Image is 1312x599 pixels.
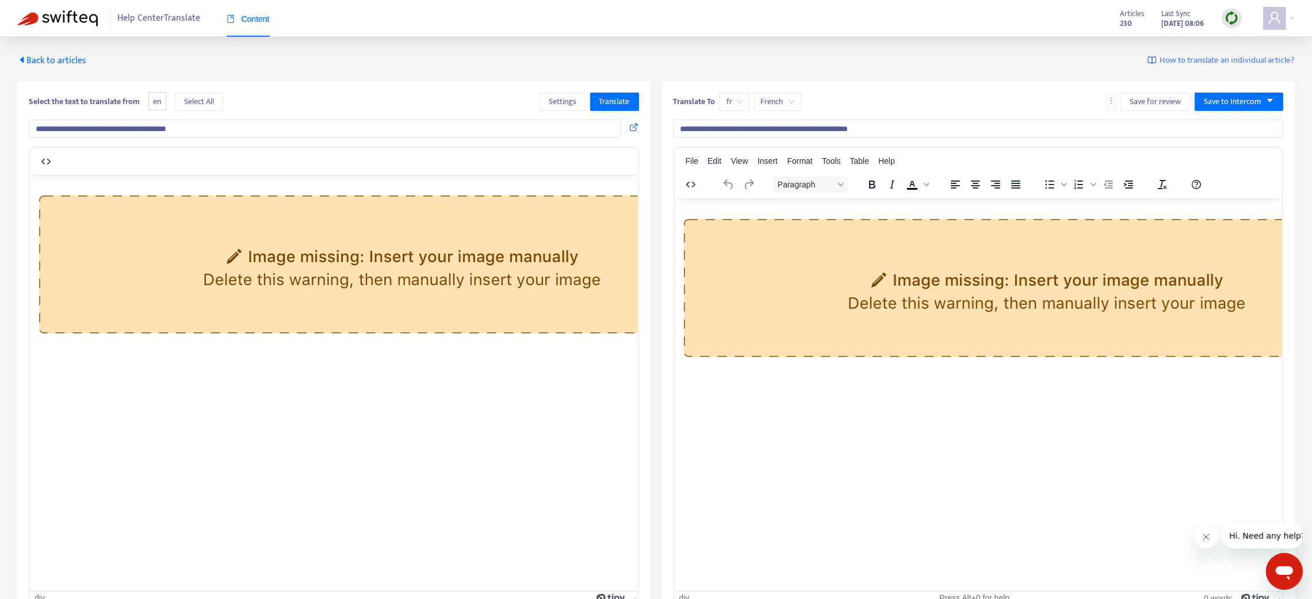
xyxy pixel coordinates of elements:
div: Numbered list [1069,176,1097,193]
div: Bullet list [1039,176,1068,193]
span: File [686,156,699,166]
iframe: Button to launch messaging window [1266,553,1303,590]
div: Text color Black [902,176,931,193]
button: Settings [540,93,586,111]
button: Align center [965,176,985,193]
button: Align right [985,176,1005,193]
img: Swifteq [17,10,98,26]
span: Content [227,14,270,24]
span: Tools [822,156,841,166]
button: Redo [739,176,758,193]
span: View [731,156,748,166]
span: caret-left [17,55,26,64]
img: image-link [1147,56,1157,65]
button: Increase indent [1118,176,1138,193]
button: Translate [590,93,639,111]
span: Last Sync [1162,7,1191,20]
button: more [1107,93,1116,111]
b: Translate To [674,95,716,108]
span: Paragraph [777,180,833,189]
span: Help [878,156,895,166]
span: more [1107,97,1115,105]
span: Translate [599,95,630,108]
button: Save to Intercomcaret-down [1195,93,1283,111]
span: Hi. Need any help? [7,8,83,17]
span: book [227,15,235,23]
span: Table [850,156,869,166]
strong: [DATE] 08:06 [1162,17,1204,30]
strong: 230 [1120,17,1133,30]
iframe: Rich Text Area [675,198,1283,591]
button: Save for review [1120,93,1190,111]
span: Settings [549,95,576,108]
a: How to translate an individual article? [1147,54,1295,67]
b: Select the text to translate from [29,95,140,108]
iframe: Close message [1195,525,1218,548]
button: Clear formatting [1152,176,1172,193]
button: Select All [175,93,223,111]
span: Format [787,156,813,166]
button: Block Paragraph [772,176,847,193]
button: Undo [718,176,738,193]
span: Insert [758,156,778,166]
button: Align left [945,176,965,193]
span: Save to Intercom [1204,95,1261,108]
button: Help [1186,176,1206,193]
button: Italic [882,176,901,193]
span: fr [726,93,743,110]
span: Edit [707,156,721,166]
span: user [1268,11,1282,25]
button: Bold [862,176,881,193]
span: caret-down [1266,97,1274,105]
span: Articles [1120,7,1145,20]
span: Select All [184,95,214,108]
img: sync.dc5367851b00ba804db3.png [1225,11,1239,25]
span: en [148,92,166,111]
span: Help Center Translate [118,7,201,29]
iframe: Rich Text Area [30,175,638,591]
button: Decrease indent [1098,176,1118,193]
span: Back to articles [17,53,86,68]
button: Justify [1005,176,1025,193]
span: Save for review [1130,95,1181,108]
span: French [761,93,794,110]
span: How to translate an individual article? [1160,54,1295,67]
iframe: Message from company [1222,523,1303,548]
